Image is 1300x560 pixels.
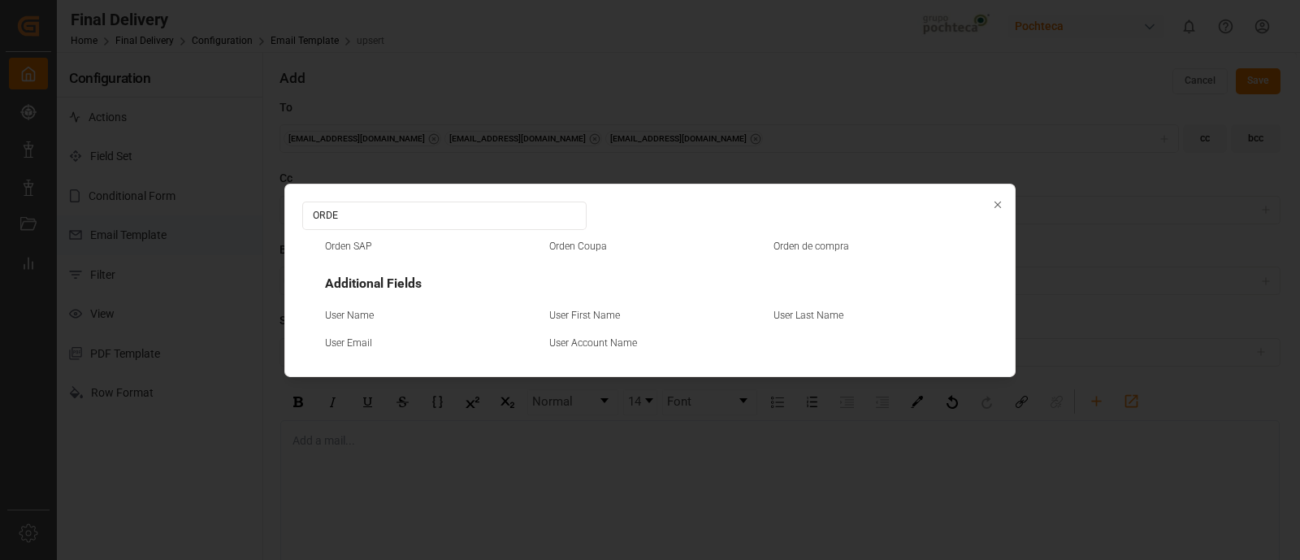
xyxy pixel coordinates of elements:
[773,241,849,250] small: Orden de compra
[773,310,843,320] small: User Last Name
[549,310,620,320] small: User First Name
[302,201,587,229] input: Search keys here
[319,257,981,311] div: Additional Fields
[549,241,607,250] small: Orden Coupa
[325,310,374,320] small: User Name
[325,241,372,250] small: Orden SAP
[325,337,372,347] small: User Email
[549,337,637,347] small: User Account Name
